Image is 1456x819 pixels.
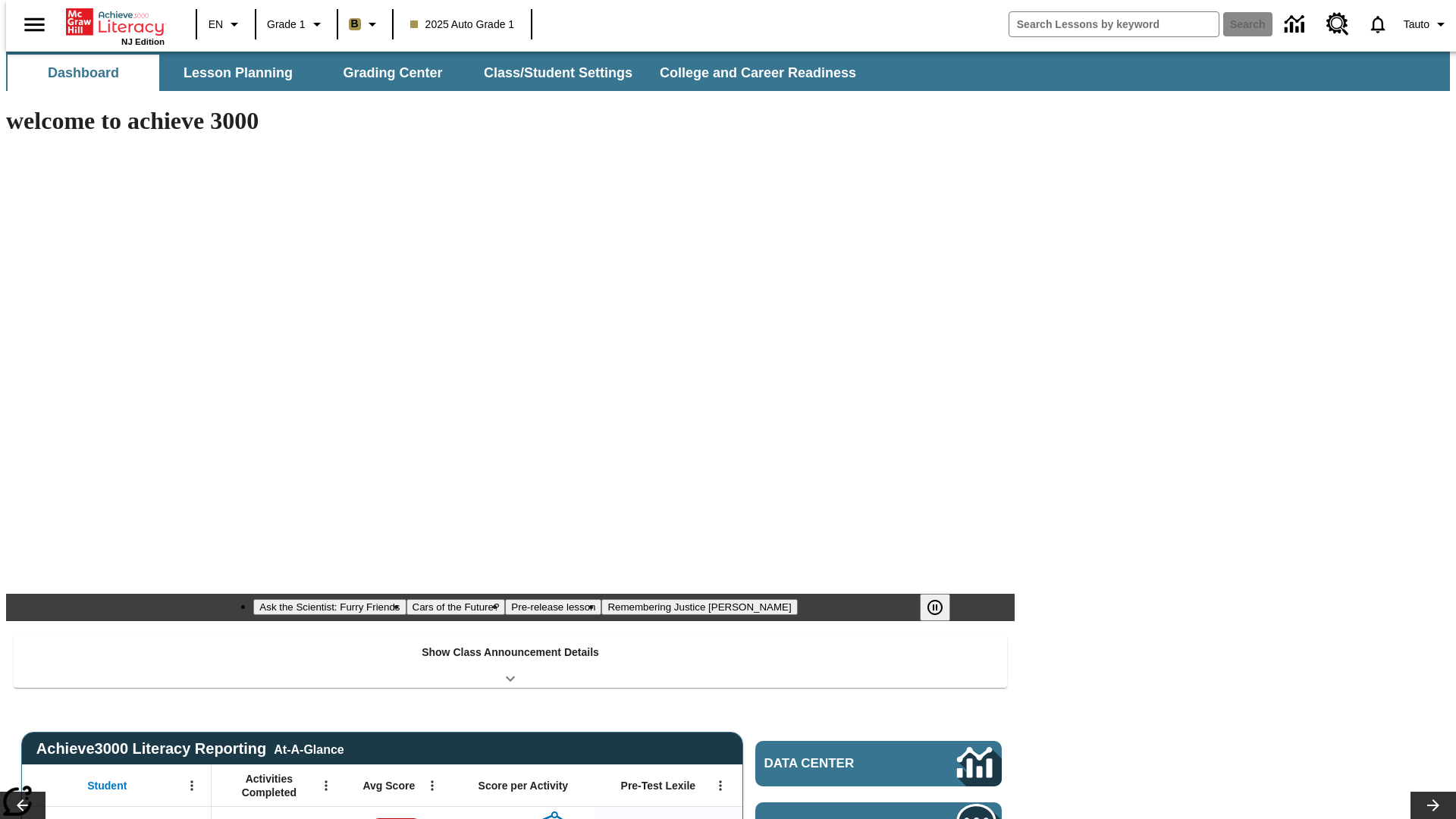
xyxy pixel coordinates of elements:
[66,5,165,46] div: Home
[764,756,906,771] span: Data Center
[422,645,599,661] p: Show Class Announcement Details
[209,17,223,33] span: EN
[6,55,870,91] div: SubNavbar
[87,779,127,792] span: Student
[6,107,1015,135] h1: welcome to achieve 3000
[406,599,506,615] button: Slide 2 Cars of the Future?
[351,14,359,33] span: B
[709,774,732,797] button: Open Menu
[1404,17,1429,33] span: Tauto
[315,774,337,797] button: Open Menu
[621,779,696,792] span: Pre-Test Lexile
[1410,792,1456,819] button: Lesson carousel, Next
[421,774,444,797] button: Open Menu
[343,11,388,38] button: Boost Class color is light brown. Change class color
[6,52,1450,91] div: SubNavbar
[267,17,306,33] span: Grade 1
[12,2,57,47] button: Open side menu
[920,594,965,621] div: Pause
[317,55,469,91] button: Grading Center
[479,779,569,792] span: Score per Activity
[1398,11,1456,38] button: Profile/Settings
[14,635,1007,688] div: Show Class Announcement Details
[410,17,515,33] span: 2025 Auto Grade 1
[601,599,797,615] button: Slide 4 Remembering Justice O'Connor
[162,55,314,91] button: Lesson Planning
[36,740,344,758] span: Achieve3000 Literacy Reporting
[755,741,1002,786] a: Data Center
[472,55,645,91] button: Class/Student Settings
[121,37,165,46] span: NJ Edition
[505,599,601,615] button: Slide 3 Pre-release lesson
[261,11,332,38] button: Grade: Grade 1, Select a grade
[920,594,950,621] button: Pause
[648,55,868,91] button: College and Career Readiness
[362,779,415,792] span: Avg Score
[1317,4,1358,45] a: Resource Center, Will open in new tab
[1276,4,1317,45] a: Data Center
[1009,12,1219,36] input: search field
[1358,5,1398,44] a: Notifications
[219,772,319,799] span: Activities Completed
[180,774,203,797] button: Open Menu
[8,55,159,91] button: Dashboard
[274,740,344,757] div: At-A-Glance
[202,11,250,38] button: Language: EN, Select a language
[253,599,406,615] button: Slide 1 Ask the Scientist: Furry Friends
[66,7,165,37] a: Home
